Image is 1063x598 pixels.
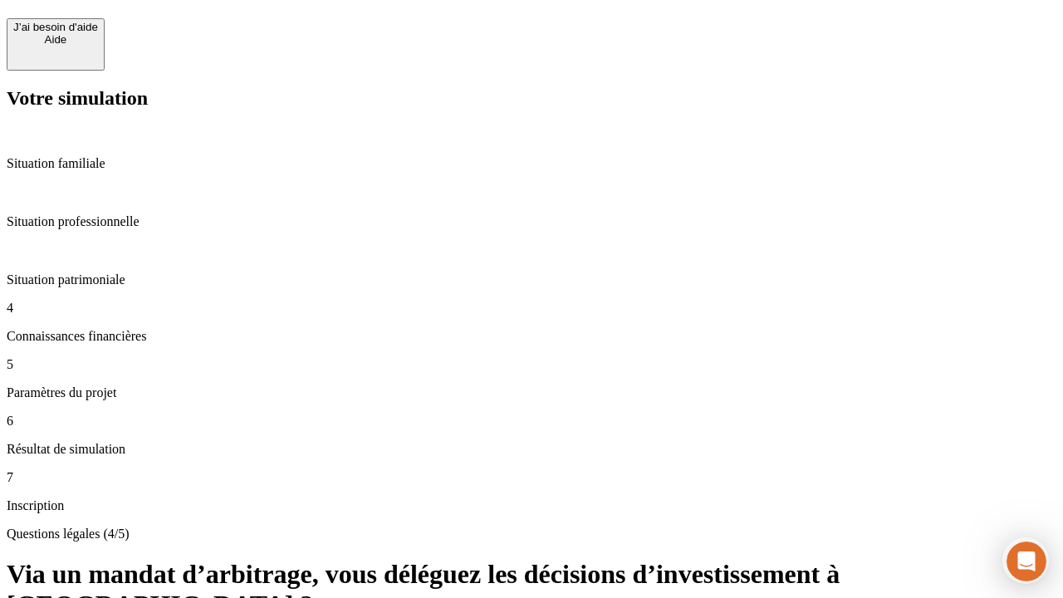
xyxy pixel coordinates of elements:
p: Situation patrimoniale [7,272,1056,287]
div: J’ai besoin d'aide [13,21,98,33]
p: Résultat de simulation [7,442,1056,457]
iframe: Intercom live chat discovery launcher [1002,537,1049,584]
p: 7 [7,470,1056,485]
button: J’ai besoin d'aideAide [7,18,105,71]
div: Aide [13,33,98,46]
p: Inscription [7,498,1056,513]
h2: Votre simulation [7,87,1056,110]
p: Paramètres du projet [7,385,1056,400]
p: 6 [7,414,1056,429]
p: Situation professionnelle [7,214,1056,229]
p: 4 [7,301,1056,316]
p: Connaissances financières [7,329,1056,344]
p: Situation familiale [7,156,1056,171]
p: Questions légales (4/5) [7,527,1056,542]
iframe: Intercom live chat [1007,542,1046,581]
p: 5 [7,357,1056,372]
